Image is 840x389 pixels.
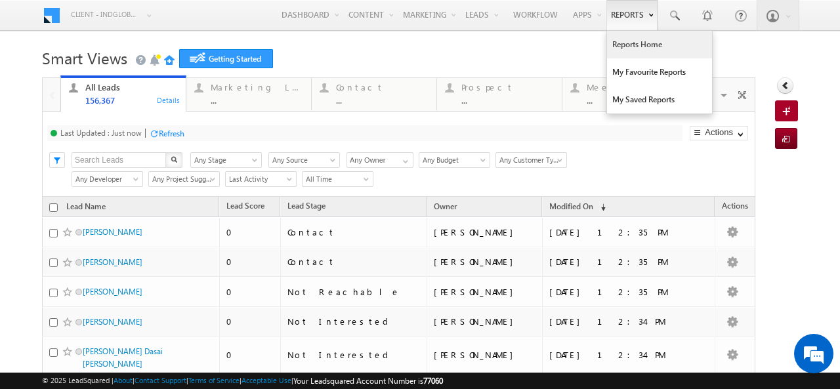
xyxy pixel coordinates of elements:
[336,95,429,105] div: ...
[60,199,112,216] a: Lead Name
[226,256,274,268] div: 0
[71,8,140,21] span: Client - indglobal1 (77060)
[135,376,186,384] a: Contact Support
[114,376,133,384] a: About
[83,317,142,327] a: [PERSON_NAME]
[179,49,273,68] a: Getting Started
[715,199,755,216] span: Actions
[595,202,606,213] span: (sorted descending)
[607,86,712,113] a: My Saved Reports
[72,152,167,168] input: Search Leads
[42,375,443,387] span: © 2025 LeadSquared | | | | |
[549,286,709,298] div: [DATE] 12:35 PM
[49,203,58,212] input: Check all records
[72,171,142,187] div: Developer Filter
[303,173,369,185] span: All Time
[226,349,274,361] div: 0
[85,95,178,105] div: 156,367
[495,152,567,168] a: Any Customer Type
[461,82,555,92] div: Prospect
[543,199,612,216] a: Modified On (sorted descending)
[148,171,219,187] div: Project Suggested Filter
[269,154,335,166] span: Any Source
[211,95,304,105] div: ...
[587,95,680,105] div: ...
[281,199,332,216] a: Lead Stage
[607,31,712,58] a: Reports Home
[495,152,566,168] div: Customer Type Filter
[83,257,142,267] a: [PERSON_NAME]
[190,152,262,168] div: Lead Stage Filter
[461,95,555,105] div: ...
[156,94,181,106] div: Details
[83,287,142,297] a: [PERSON_NAME]
[287,349,421,361] div: Not Interested
[287,256,421,268] div: Contact
[346,152,413,168] input: Type to Search
[434,316,536,327] div: [PERSON_NAME]
[188,376,240,384] a: Terms of Service
[211,82,304,92] div: Marketing Leads
[336,82,429,92] div: Contact
[419,152,490,168] a: Any Budget
[287,286,421,298] div: Not Reachable
[434,226,536,238] div: [PERSON_NAME]
[60,128,142,138] div: Last Updated : Just now
[268,152,340,168] a: Any Source
[396,153,412,166] a: Show All Items
[72,173,138,185] span: Any Developer
[85,82,178,92] div: All Leads
[191,154,257,166] span: Any Stage
[690,126,748,140] button: Actions
[241,376,291,384] a: Acceptable Use
[346,152,412,168] div: Owner Filter
[72,171,143,187] a: Any Developer
[171,156,177,163] img: Search
[287,201,325,211] span: Lead Stage
[42,47,127,68] span: Smart Views
[226,201,264,211] span: Lead Score
[83,346,163,369] a: [PERSON_NAME] Dasai [PERSON_NAME]
[293,376,443,386] span: Your Leadsquared Account Number is
[226,173,292,185] span: Last Activity
[220,199,271,216] a: Lead Score
[83,227,142,237] a: [PERSON_NAME]
[190,152,262,168] a: Any Stage
[60,75,186,112] a: All Leads156,367Details
[562,78,688,111] a: Meeting...
[149,173,215,185] span: Any Project Suggested
[186,78,312,111] a: Marketing Leads...
[226,226,274,238] div: 0
[549,316,709,327] div: [DATE] 12:34 PM
[225,171,297,187] a: Last Activity
[587,82,680,92] div: Meeting
[434,349,536,361] div: [PERSON_NAME]
[496,154,562,166] span: Any Customer Type
[549,201,593,211] span: Modified On
[607,58,712,86] a: My Favourite Reports
[549,256,709,268] div: [DATE] 12:35 PM
[434,201,457,211] span: Owner
[226,286,274,298] div: 0
[419,154,486,166] span: Any Budget
[159,129,184,138] div: Refresh
[287,316,421,327] div: Not Interested
[549,226,709,238] div: [DATE] 12:35 PM
[434,256,536,268] div: [PERSON_NAME]
[549,349,709,361] div: [DATE] 12:34 PM
[436,78,562,111] a: Prospect...
[287,226,421,238] div: Contact
[419,152,489,168] div: Budget Filter
[423,376,443,386] span: 77060
[148,171,220,187] a: Any Project Suggested
[268,152,340,168] div: Lead Source Filter
[311,78,437,111] a: Contact...
[434,286,536,298] div: [PERSON_NAME]
[226,316,274,327] div: 0
[302,171,373,187] a: All Time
